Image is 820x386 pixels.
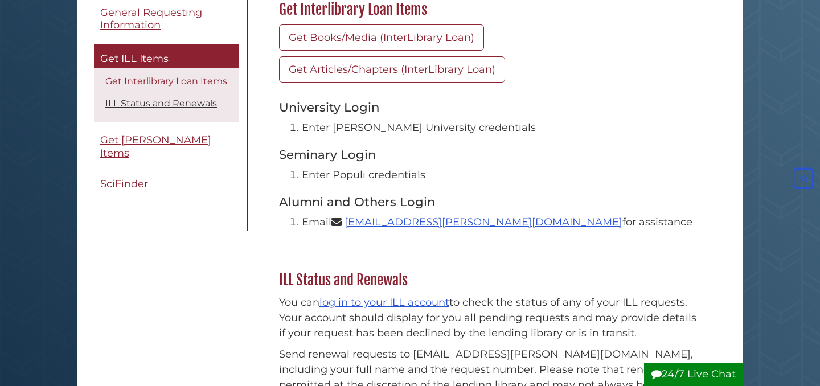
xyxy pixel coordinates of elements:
[100,6,202,32] span: General Requesting Information
[345,216,622,228] a: [EMAIL_ADDRESS][PERSON_NAME][DOMAIN_NAME]
[105,98,217,109] a: ILL Status and Renewals
[279,147,703,162] h3: Seminary Login
[790,173,817,185] a: Back to Top
[94,44,239,69] a: Get ILL Items
[273,271,709,289] h2: ILL Status and Renewals
[100,52,169,65] span: Get ILL Items
[279,100,703,114] h3: University Login
[279,24,484,51] a: Get Books/Media (InterLibrary Loan)
[279,56,505,83] a: Get Articles/Chapters (InterLibrary Loan)
[319,296,449,309] a: log in to your ILL account
[94,128,239,166] a: Get [PERSON_NAME] Items
[279,194,703,209] h3: Alumni and Others Login
[273,1,709,19] h2: Get Interlibrary Loan Items
[279,295,703,341] p: You can to check the status of any of your ILL requests. Your account should display for you all ...
[302,215,703,230] li: Email for assistance
[302,167,703,183] li: Enter Populi credentials
[105,76,227,87] a: Get Interlibrary Loan Items
[94,172,239,198] a: SciFinder
[644,363,743,386] button: 24/7 Live Chat
[100,134,211,160] span: Get [PERSON_NAME] Items
[100,178,148,191] span: SciFinder
[302,120,703,135] li: Enter [PERSON_NAME] University credentials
